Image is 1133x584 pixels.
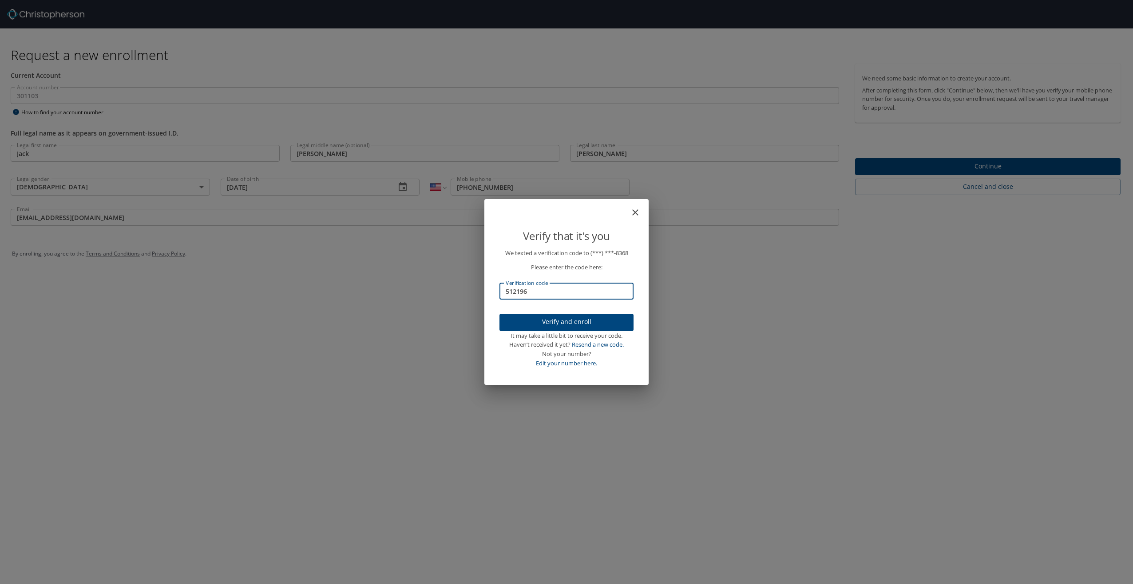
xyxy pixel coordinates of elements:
[499,331,634,340] div: It may take a little bit to receive your code.
[499,263,634,272] p: Please enter the code here:
[499,248,634,258] p: We texted a verification code to (***) ***- 8368
[536,359,597,367] a: Edit your number here.
[507,316,626,328] span: Verify and enroll
[499,314,634,331] button: Verify and enroll
[572,340,624,348] a: Resend a new code.
[634,203,645,213] button: close
[499,340,634,349] div: Haven’t received it yet?
[499,349,634,359] div: Not your number?
[499,228,634,244] p: Verify that it's you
